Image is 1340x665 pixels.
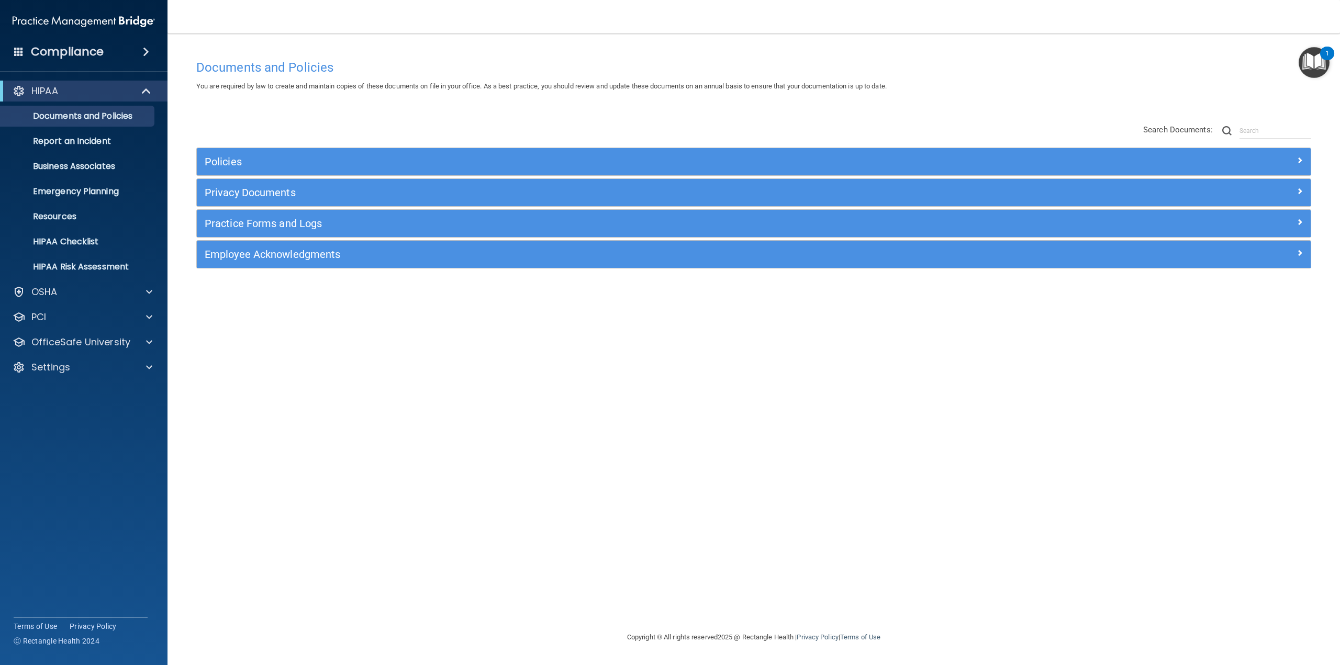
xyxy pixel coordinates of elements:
[196,61,1311,74] h4: Documents and Policies
[205,218,1024,229] h5: Practice Forms and Logs
[13,336,152,348] a: OfficeSafe University
[1239,123,1311,139] input: Search
[7,186,150,197] p: Emergency Planning
[14,636,99,646] span: Ⓒ Rectangle Health 2024
[7,236,150,247] p: HIPAA Checklist
[797,633,838,641] a: Privacy Policy
[196,82,887,90] span: You are required by law to create and maintain copies of these documents on file in your office. ...
[31,361,70,374] p: Settings
[1159,591,1327,633] iframe: Drift Widget Chat Controller
[13,311,152,323] a: PCI
[13,361,152,374] a: Settings
[205,246,1303,263] a: Employee Acknowledgments
[1143,125,1213,134] span: Search Documents:
[13,286,152,298] a: OSHA
[13,11,155,32] img: PMB logo
[840,633,880,641] a: Terms of Use
[7,211,150,222] p: Resources
[13,85,152,97] a: HIPAA
[7,111,150,121] p: Documents and Policies
[31,311,46,323] p: PCI
[205,153,1303,170] a: Policies
[7,161,150,172] p: Business Associates
[205,249,1024,260] h5: Employee Acknowledgments
[563,621,945,654] div: Copyright © All rights reserved 2025 @ Rectangle Health | |
[31,336,130,348] p: OfficeSafe University
[205,215,1303,232] a: Practice Forms and Logs
[205,187,1024,198] h5: Privacy Documents
[70,621,117,632] a: Privacy Policy
[1325,53,1329,67] div: 1
[205,184,1303,201] a: Privacy Documents
[31,286,58,298] p: OSHA
[31,44,104,59] h4: Compliance
[31,85,58,97] p: HIPAA
[205,156,1024,167] h5: Policies
[7,262,150,272] p: HIPAA Risk Assessment
[1299,47,1330,78] button: Open Resource Center, 1 new notification
[14,621,57,632] a: Terms of Use
[1222,126,1232,136] img: ic-search.3b580494.png
[7,136,150,146] p: Report an Incident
